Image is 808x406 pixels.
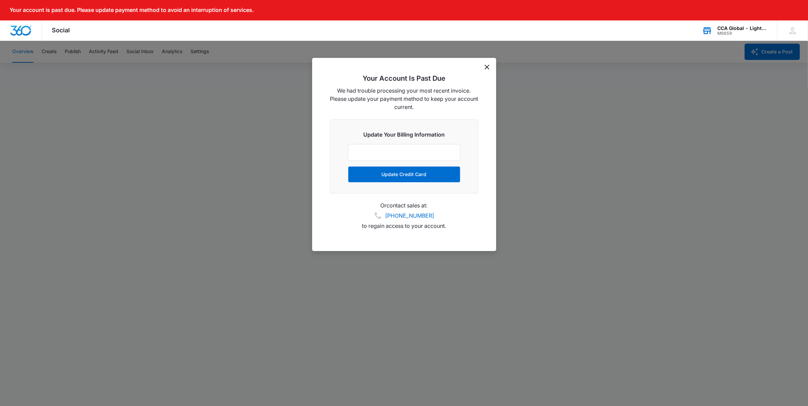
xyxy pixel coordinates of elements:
[348,166,460,183] button: Update Credit Card
[385,212,435,220] a: [PHONE_NUMBER]
[717,26,767,31] div: account name
[485,65,489,69] button: dismiss this dialog
[10,7,254,13] p: Your account is past due. Please update payment method to avoid an interruption of services.
[330,87,478,111] p: We had trouble processing your most recent invoice. Please update your payment method to keep you...
[52,27,70,34] span: Social
[348,130,460,139] h3: Update Your Billing Information
[330,74,478,82] h2: Your Account Is Past Due
[330,202,478,229] p: Or contact sales at: to regain access to your account.
[42,20,80,41] div: Social
[355,150,453,155] iframe: Secure card payment input frame
[717,31,767,36] div: account id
